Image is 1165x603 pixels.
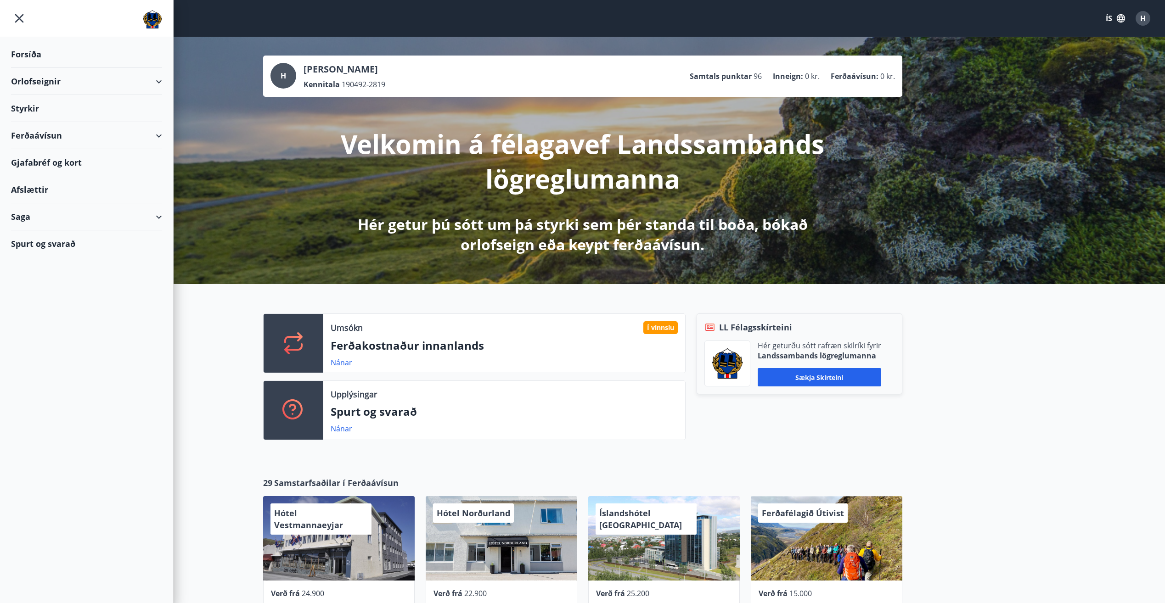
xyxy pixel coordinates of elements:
[11,203,162,230] div: Saga
[762,508,844,519] span: Ferðafélagið Útivist
[758,341,881,351] p: Hér geturðu sótt rafræn skilríki fyrir
[11,176,162,203] div: Afslættir
[1101,10,1130,27] button: ÍS
[627,588,649,598] span: 25.200
[719,321,792,333] span: LL Félagsskírteini
[281,71,286,81] span: H
[331,338,678,353] p: Ferðakostnaður innanlands
[773,71,803,81] p: Inneign :
[331,424,352,434] a: Nánar
[880,71,895,81] span: 0 kr.
[274,477,399,489] span: Samstarfsaðilar í Ferðaávísun
[805,71,820,81] span: 0 kr.
[11,95,162,122] div: Styrkir
[304,79,340,89] p: Kennitala
[596,588,625,598] span: Verð frá
[11,68,162,95] div: Orlofseignir
[754,71,762,81] span: 96
[11,10,28,27] button: menu
[11,122,162,149] div: Ferðaávísun
[274,508,343,530] span: Hótel Vestmannaeyjar
[11,41,162,68] div: Forsíða
[263,477,272,489] span: 29
[11,149,162,176] div: Gjafabréf og kort
[437,508,510,519] span: Hótel Norðurland
[304,63,385,76] p: [PERSON_NAME]
[758,351,881,361] p: Landssambands lögreglumanna
[831,71,878,81] p: Ferðaávísun :
[340,126,825,196] p: Velkomin á félagavef Landssambands lögreglumanna
[331,388,377,400] p: Upplýsingar
[1132,7,1154,29] button: H
[143,10,162,28] img: union_logo
[759,588,788,598] span: Verð frá
[302,588,324,598] span: 24.900
[342,79,385,89] span: 190492-2819
[1140,13,1146,23] span: H
[789,588,812,598] span: 15.000
[331,322,363,334] p: Umsókn
[340,214,825,255] p: Hér getur þú sótt um þá styrki sem þér standa til boða, bókað orlofseign eða keypt ferðaávísun.
[758,368,881,386] button: Sækja skírteini
[271,588,300,598] span: Verð frá
[643,321,678,334] div: Í vinnslu
[331,357,352,368] a: Nánar
[331,404,678,419] p: Spurt og svarað
[599,508,682,530] span: Íslandshótel [GEOGRAPHIC_DATA]
[11,230,162,257] div: Spurt og svarað
[690,71,752,81] p: Samtals punktar
[433,588,462,598] span: Verð frá
[464,588,487,598] span: 22.900
[712,348,743,379] img: 1cqKbADZNYZ4wXUG0EC2JmCwhQh0Y6EN22Kw4FTY.png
